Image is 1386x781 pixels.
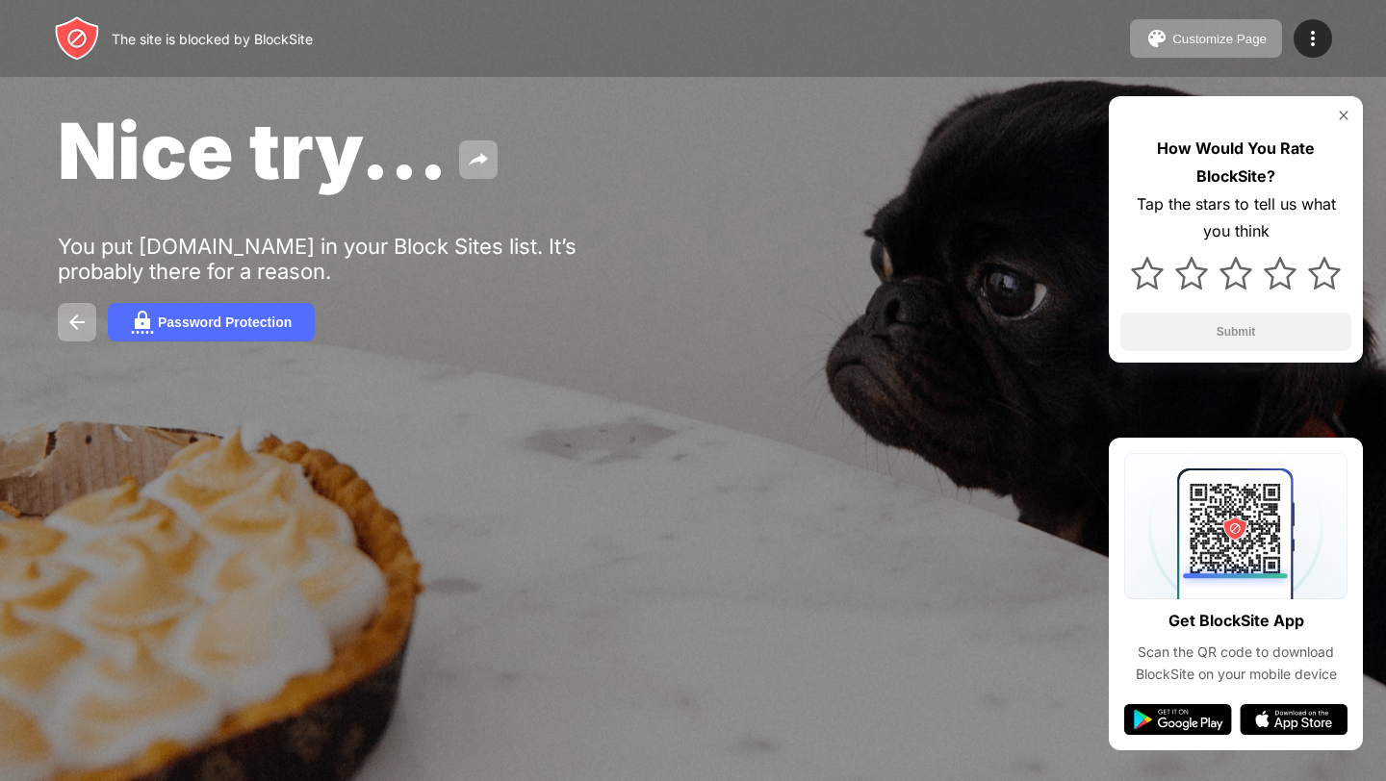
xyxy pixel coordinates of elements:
[1124,642,1347,685] div: Scan the QR code to download BlockSite on your mobile device
[112,31,313,47] div: The site is blocked by BlockSite
[1130,19,1282,58] button: Customize Page
[1336,108,1351,123] img: rate-us-close.svg
[1120,313,1351,351] button: Submit
[131,311,154,334] img: password.svg
[1120,190,1351,246] div: Tap the stars to tell us what you think
[467,148,490,171] img: share.svg
[1124,704,1232,735] img: google-play.svg
[1301,27,1324,50] img: menu-icon.svg
[58,234,653,284] div: You put [DOMAIN_NAME] in your Block Sites list. It’s probably there for a reason.
[1168,607,1304,635] div: Get BlockSite App
[1124,453,1347,599] img: qrcode.svg
[108,303,315,341] button: Password Protection
[1240,704,1347,735] img: app-store.svg
[1120,135,1351,190] div: How Would You Rate BlockSite?
[54,15,100,62] img: header-logo.svg
[58,104,448,197] span: Nice try...
[1175,257,1208,290] img: star.svg
[1131,257,1164,290] img: star.svg
[65,311,89,334] img: back.svg
[1219,257,1252,290] img: star.svg
[1145,27,1168,50] img: pallet.svg
[1264,257,1296,290] img: star.svg
[1308,257,1341,290] img: star.svg
[1172,32,1267,46] div: Customize Page
[158,315,292,330] div: Password Protection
